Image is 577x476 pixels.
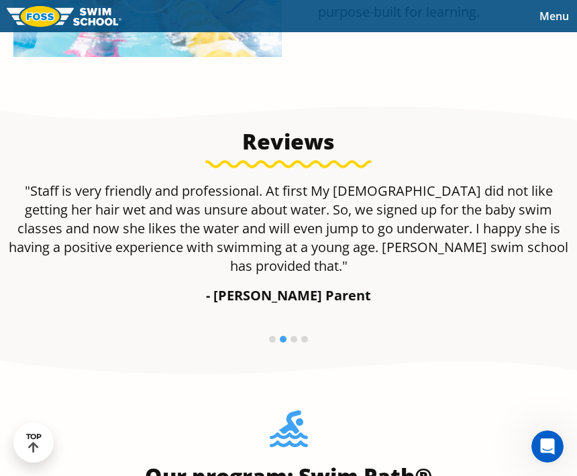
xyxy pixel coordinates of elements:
[539,9,569,23] span: Menu
[7,182,570,276] p: "Staff is very friendly and professional. At first My [DEMOGRAPHIC_DATA] did not like getting her...
[206,286,371,304] strong: - [PERSON_NAME] Parent
[531,430,564,463] iframe: Intercom live chat
[7,128,570,155] h3: Reviews
[531,6,577,26] button: Toggle navigation
[26,432,42,453] div: TOP
[270,410,308,456] img: Foss-Location-Swimming-Pool-Person.svg
[7,6,121,27] img: FOSS Swim School Logo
